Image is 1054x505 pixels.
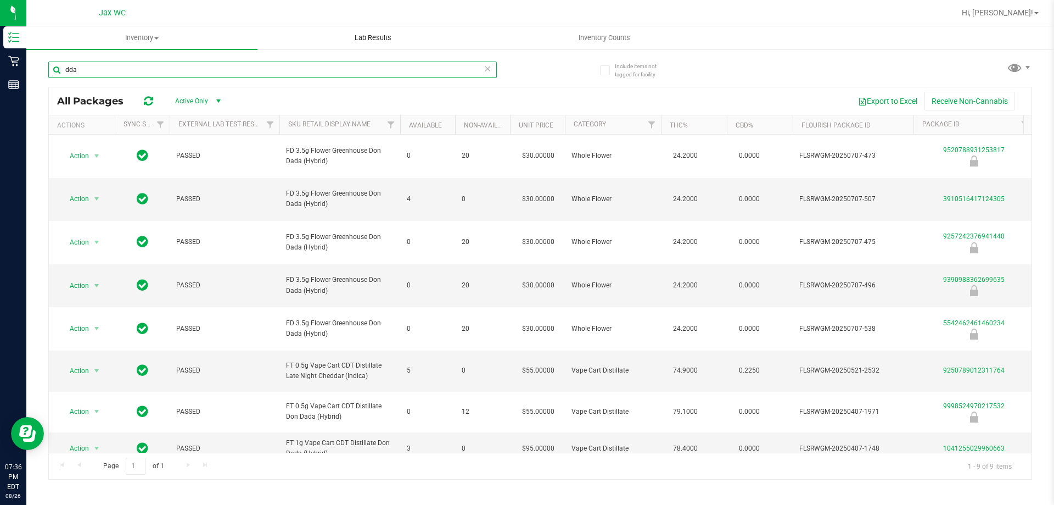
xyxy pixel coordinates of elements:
a: External Lab Test Result [178,120,265,128]
iframe: Resource center [11,417,44,450]
span: 24.2000 [668,148,703,164]
span: 0 [407,151,448,161]
span: Action [60,278,89,293]
span: 12 [462,407,503,417]
span: $30.00000 [517,191,560,207]
span: $30.00000 [517,148,560,164]
a: Non-Available [464,121,513,129]
span: Page of 1 [94,458,173,475]
span: Clear [484,62,491,76]
span: 0 [407,280,448,291]
a: Filter [382,115,400,134]
span: 0 [407,407,448,417]
span: In Sync [137,278,148,293]
span: Whole Flower [571,237,654,247]
span: 24.2000 [668,191,703,207]
span: FT 0.5g Vape Cart CDT Distillate Don Dada (Hybrid) [286,401,394,422]
span: 20 [462,280,503,291]
span: PASSED [176,407,273,417]
a: Filter [1016,115,1034,134]
span: Action [60,404,89,419]
span: All Packages [57,95,134,107]
span: FLSRWGM-20250707-475 [799,237,907,247]
span: Inventory [26,33,257,43]
a: THC% [670,121,688,129]
span: PASSED [176,443,273,454]
span: 24.2000 [668,234,703,250]
span: $30.00000 [517,278,560,293]
span: FD 3.5g Flower Greenhouse Don Dada (Hybrid) [286,232,394,253]
span: Action [60,321,89,336]
span: Action [60,363,89,379]
span: 1 - 9 of 9 items [959,458,1021,474]
div: Newly Received [912,156,1036,167]
span: 0 [407,324,448,334]
a: Sync Status [124,120,166,128]
span: select [90,441,104,456]
span: FLSRWGM-20250521-2532 [799,365,907,376]
span: 0.0000 [733,404,765,420]
span: FLSRWGM-20250707-507 [799,194,907,204]
span: 20 [462,237,503,247]
span: 24.2000 [668,321,703,337]
span: FLSRWGM-20250407-1971 [799,407,907,417]
span: In Sync [137,404,148,419]
div: Newly Received [912,285,1036,296]
span: PASSED [176,237,273,247]
input: 1 [126,458,145,475]
span: In Sync [137,148,148,163]
span: 0.0000 [733,441,765,457]
span: Jax WC [99,8,126,18]
span: 0.0000 [733,234,765,250]
span: In Sync [137,234,148,249]
span: FLSRWGM-20250707-473 [799,151,907,161]
a: Filter [261,115,279,134]
span: FT 0.5g Vape Cart CDT Distillate Late Night Cheddar (Indica) [286,360,394,381]
inline-svg: Inventory [8,32,19,43]
span: In Sync [137,191,148,207]
span: select [90,235,104,250]
span: 20 [462,151,503,161]
span: FD 3.5g Flower Greenhouse Don Dada (Hybrid) [286,188,394,209]
span: select [90,148,104,164]
span: $55.00000 [517,363,560,379]
a: Lab Results [257,26,489,49]
span: 0.2250 [733,363,765,379]
span: In Sync [137,363,148,378]
div: Newly Received [912,329,1036,340]
span: 0 [462,443,503,454]
span: Vape Cart Distillate [571,407,654,417]
span: Action [60,441,89,456]
input: Search Package ID, Item Name, SKU, Lot or Part Number... [48,62,497,78]
span: select [90,321,104,336]
span: 5 [407,365,448,376]
a: 3910516417124305 [943,195,1005,203]
span: Action [60,148,89,164]
span: Lab Results [340,33,406,43]
span: PASSED [176,194,273,204]
span: select [90,191,104,207]
a: Category [574,120,606,128]
span: In Sync [137,321,148,336]
span: Whole Flower [571,280,654,291]
a: 9390988362699635 [943,276,1005,284]
span: 0 [407,237,448,247]
div: Newly Received [912,412,1036,423]
span: Vape Cart Distillate [571,365,654,376]
span: Vape Cart Distillate [571,443,654,454]
span: PASSED [176,280,273,291]
span: Whole Flower [571,324,654,334]
span: 79.1000 [668,404,703,420]
span: FT 1g Vape Cart CDT Distillate Don Dada (Hybrid) [286,438,394,459]
p: 07:36 PM EDT [5,462,21,492]
inline-svg: Reports [8,79,19,90]
span: 78.4000 [668,441,703,457]
span: 0.0000 [733,321,765,337]
a: 9520788931253817 [943,146,1005,154]
a: 9257242376941440 [943,232,1005,240]
span: select [90,404,104,419]
span: Hi, [PERSON_NAME]! [962,8,1033,17]
button: Receive Non-Cannabis [924,92,1015,110]
p: 08/26 [5,492,21,500]
a: Package ID [922,120,960,128]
